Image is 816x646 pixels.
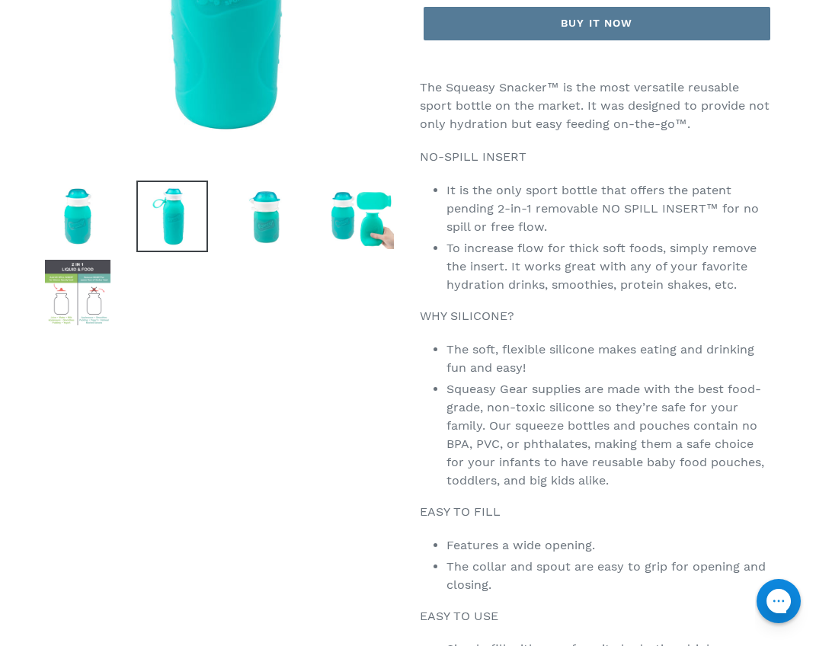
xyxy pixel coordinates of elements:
[420,307,775,325] p: WHY SILICONE?
[446,558,775,594] li: The collar and spout are easy to grip for opening and closing.
[136,181,208,252] img: Load image into Gallery viewer, Aqua Squeasy Snacker
[424,7,771,40] button: Buy it now
[420,607,775,625] p: EASY TO USE
[420,78,775,133] p: The Squeasy Snacker™ is the most versatile reusable sport bottle on the market. It was designed t...
[420,503,775,521] p: EASY TO FILL
[446,380,775,490] li: Squeasy Gear supplies are made with the best food-grade, non-toxic silicone so they’re safe for y...
[420,148,775,166] p: NO-SPILL INSERT
[325,181,397,252] img: Load image into Gallery viewer, Aqua Squeasy Snacker
[42,257,114,328] img: Load image into Gallery viewer, Aqua Squeasy Snacker
[42,181,114,252] img: Load image into Gallery viewer, Aqua Squeasy Snacker
[446,536,775,555] li: Features a wide opening.
[446,181,775,236] li: It is the only sport bottle that offers the patent pending 2-in-1 removable NO SPILL INSERT™ for ...
[231,181,302,252] img: Load image into Gallery viewer, Aqua Squeasy Snacker
[446,341,775,377] li: The soft, flexible silicone makes eating and drinking fun and easy!
[446,239,775,294] li: To increase flow for thick soft foods, simply remove the insert. It works great with any of your ...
